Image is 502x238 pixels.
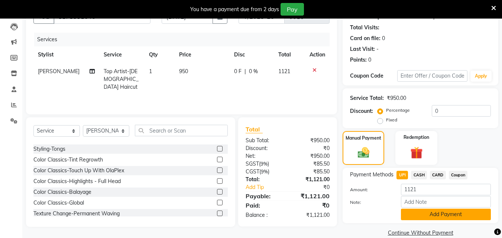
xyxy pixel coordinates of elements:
[296,183,336,191] div: ₹0
[344,199,395,206] label: Note:
[145,46,175,63] th: Qty
[274,46,305,63] th: Total
[350,94,384,102] div: Service Total:
[288,201,335,210] div: ₹0
[240,160,288,168] div: ( )
[249,68,258,75] span: 0 %
[240,183,295,191] a: Add Tip
[288,211,335,219] div: ₹1,121.00
[350,35,380,42] div: Card on file:
[368,56,371,64] div: 0
[305,46,330,63] th: Action
[240,137,288,144] div: Sub Total:
[354,146,373,159] img: _cash.svg
[33,156,103,164] div: Color Classics-Tint Regrowth
[240,168,288,176] div: ( )
[401,184,491,195] input: Amount
[397,70,467,82] input: Enter Offer / Coupon Code
[33,188,91,196] div: Color Classics-Balayage
[404,134,429,141] label: Redemption
[350,107,373,115] div: Discount:
[288,137,335,144] div: ₹950.00
[288,152,335,160] div: ₹950.00
[288,168,335,176] div: ₹85.50
[350,24,379,32] div: Total Visits:
[240,176,288,183] div: Total:
[350,171,393,179] span: Payment Methods
[33,177,121,185] div: Color Classics-Highlights - Full Head
[386,117,397,123] label: Fixed
[350,45,375,53] div: Last Visit:
[281,3,304,16] button: Pay
[246,125,263,133] span: Total
[376,45,379,53] div: -
[230,46,274,63] th: Disc
[240,152,288,160] div: Net:
[401,196,491,208] input: Add Note
[135,125,228,136] input: Search or Scan
[407,145,427,160] img: _gift.svg
[387,94,406,102] div: ₹950.00
[33,199,84,207] div: Color Classics-Global
[344,186,395,193] label: Amount:
[246,168,259,175] span: CGST
[288,160,335,168] div: ₹85.50
[386,107,410,114] label: Percentage
[346,135,381,141] label: Manual Payment
[234,68,242,75] span: 0 F
[38,68,80,75] span: [PERSON_NAME]
[179,68,188,75] span: 950
[401,209,491,220] button: Add Payment
[246,160,259,167] span: SGST
[33,167,124,175] div: Color Classics-Touch Up With OlaPlex
[149,68,152,75] span: 1
[34,33,335,46] div: Services
[33,145,65,153] div: Styling-Tongs
[411,171,427,179] span: CASH
[261,169,268,175] span: 9%
[430,171,446,179] span: CARD
[240,144,288,152] div: Discount:
[99,46,145,63] th: Service
[175,46,230,63] th: Price
[350,56,367,64] div: Points:
[350,72,397,80] div: Coupon Code
[240,192,288,200] div: Payable:
[240,211,288,219] div: Balance :
[104,68,139,90] span: Top Artist-[DEMOGRAPHIC_DATA] Haircut
[260,161,268,167] span: 9%
[396,171,408,179] span: UPI
[344,229,497,237] a: Continue Without Payment
[288,176,335,183] div: ₹1,121.00
[190,6,279,13] div: You have a payment due from 2 days
[382,35,385,42] div: 0
[449,171,468,179] span: Coupon
[470,71,492,82] button: Apply
[33,210,120,218] div: Texture Change-Permanent Waving
[33,46,99,63] th: Stylist
[240,201,288,210] div: Paid:
[278,68,290,75] span: 1121
[244,68,246,75] span: |
[288,192,335,200] div: ₹1,121.00
[288,144,335,152] div: ₹0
